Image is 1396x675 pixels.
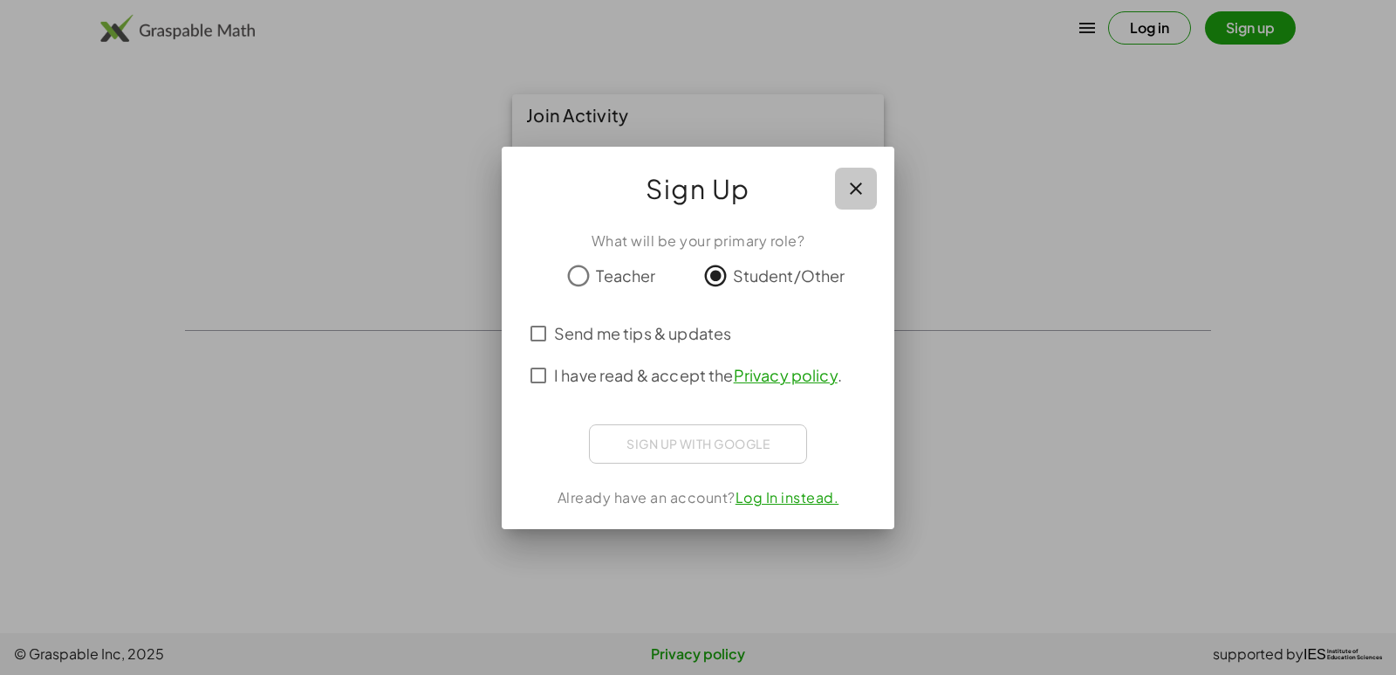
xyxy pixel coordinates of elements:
[554,321,731,345] span: Send me tips & updates
[734,365,838,385] a: Privacy policy
[554,363,842,387] span: I have read & accept the .
[736,488,839,506] a: Log In instead.
[733,264,845,287] span: Student/Other
[523,231,873,251] div: What will be your primary role?
[596,264,655,287] span: Teacher
[523,487,873,508] div: Already have an account?
[646,168,750,210] span: Sign Up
